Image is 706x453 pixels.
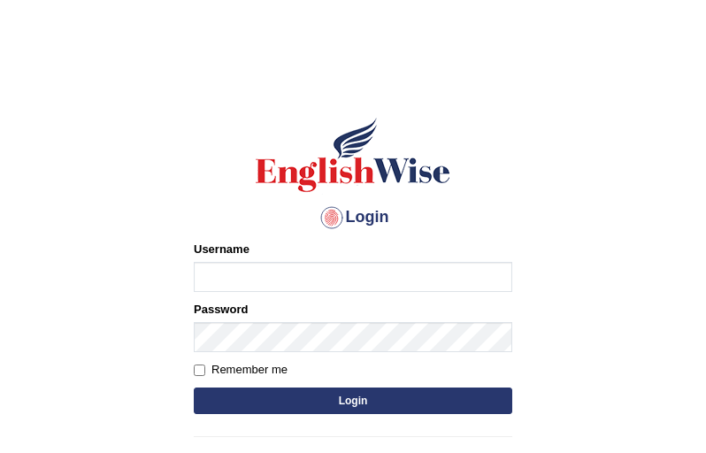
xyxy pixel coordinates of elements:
img: Logo of English Wise sign in for intelligent practice with AI [252,115,454,195]
h4: Login [194,203,512,232]
label: Remember me [194,361,288,379]
label: Username [194,241,249,257]
button: Login [194,388,512,414]
label: Password [194,301,248,318]
input: Remember me [194,365,205,376]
